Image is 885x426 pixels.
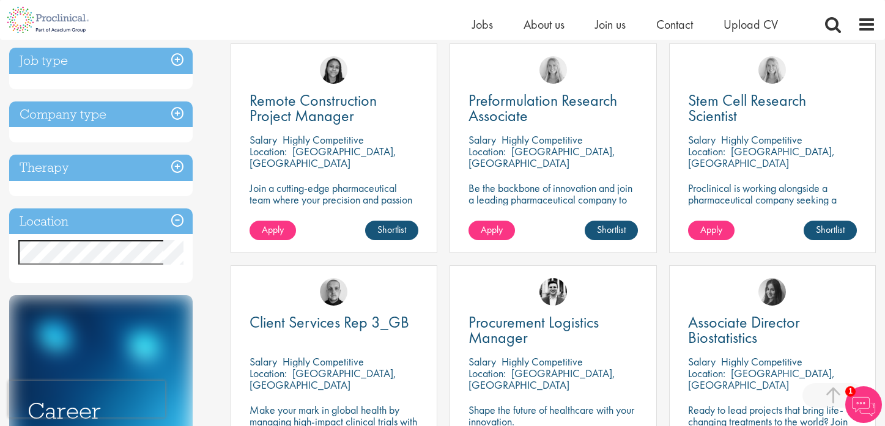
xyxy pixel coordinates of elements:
[524,17,565,32] a: About us
[250,144,396,170] p: [GEOGRAPHIC_DATA], [GEOGRAPHIC_DATA]
[721,354,802,369] p: Highly Competitive
[688,133,716,147] span: Salary
[539,56,567,84] img: Shannon Briggs
[250,312,409,332] span: Client Services Rep 3_GB
[804,221,857,240] a: Shortlist
[688,312,800,348] span: Associate Director Biostatistics
[688,366,835,392] p: [GEOGRAPHIC_DATA], [GEOGRAPHIC_DATA]
[320,278,347,306] img: Harry Budge
[688,144,725,158] span: Location:
[688,366,725,380] span: Location:
[656,17,693,32] a: Contact
[502,354,583,369] p: Highly Competitive
[250,366,396,392] p: [GEOGRAPHIC_DATA], [GEOGRAPHIC_DATA]
[9,155,193,181] h3: Therapy
[468,182,637,229] p: Be the backbone of innovation and join a leading pharmaceutical company to help keep life-changin...
[468,354,496,369] span: Salary
[688,221,735,240] a: Apply
[283,133,364,147] p: Highly Competitive
[502,133,583,147] p: Highly Competitive
[468,221,515,240] a: Apply
[845,386,882,423] img: Chatbot
[9,48,193,74] h3: Job type
[468,144,506,158] span: Location:
[688,93,857,123] a: Stem Cell Research Scientist
[539,278,567,306] img: Edward Little
[250,144,287,158] span: Location:
[250,354,277,369] span: Salary
[250,93,418,123] a: Remote Construction Project Manager
[9,101,193,128] h3: Company type
[845,386,856,397] span: 1
[688,315,857,345] a: Associate Director Biostatistics
[758,278,786,306] img: Heidi Hennigan
[595,17,626,32] a: Join us
[9,381,165,417] iframe: reCAPTCHA
[250,90,377,126] span: Remote Construction Project Manager
[688,90,806,126] span: Stem Cell Research Scientist
[468,366,506,380] span: Location:
[262,223,284,236] span: Apply
[468,133,496,147] span: Salary
[250,133,277,147] span: Salary
[758,56,786,84] img: Shannon Briggs
[724,17,778,32] a: Upload CV
[320,56,347,84] img: Eloise Coly
[468,90,617,126] span: Preformulation Research Associate
[468,312,599,348] span: Procurement Logistics Manager
[585,221,638,240] a: Shortlist
[250,315,418,330] a: Client Services Rep 3_GB
[481,223,503,236] span: Apply
[700,223,722,236] span: Apply
[468,315,637,345] a: Procurement Logistics Manager
[721,133,802,147] p: Highly Competitive
[250,366,287,380] span: Location:
[250,182,418,229] p: Join a cutting-edge pharmaceutical team where your precision and passion for quality will help sh...
[468,144,615,170] p: [GEOGRAPHIC_DATA], [GEOGRAPHIC_DATA]
[250,221,296,240] a: Apply
[468,93,637,123] a: Preformulation Research Associate
[365,221,418,240] a: Shortlist
[688,182,857,229] p: Proclinical is working alongside a pharmaceutical company seeking a Stem Cell Research Scientist ...
[688,144,835,170] p: [GEOGRAPHIC_DATA], [GEOGRAPHIC_DATA]
[9,208,193,235] h3: Location
[283,354,364,369] p: Highly Competitive
[468,366,615,392] p: [GEOGRAPHIC_DATA], [GEOGRAPHIC_DATA]
[472,17,493,32] a: Jobs
[688,354,716,369] span: Salary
